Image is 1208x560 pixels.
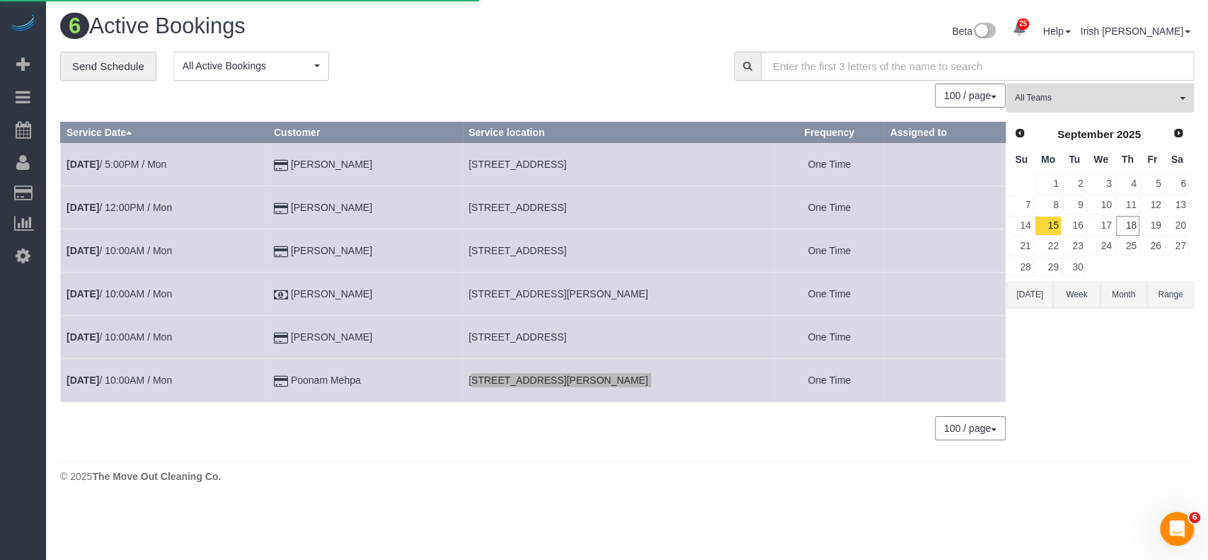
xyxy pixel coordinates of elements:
[1081,25,1190,37] a: Irish [PERSON_NAME]
[1015,92,1176,104] span: All Teams
[884,359,1005,402] td: Assigned to
[60,469,1194,484] div: © 2025
[1006,282,1053,308] button: [DATE]
[936,84,1006,108] nav: Pagination navigation
[1173,127,1184,139] span: Next
[67,375,99,386] b: [DATE]
[1087,195,1114,215] a: 10
[8,14,37,34] a: Automaid Logo
[1147,282,1194,308] button: Range
[1087,175,1114,194] a: 3
[291,288,372,299] a: [PERSON_NAME]
[61,143,268,186] td: Schedule date
[463,186,775,229] td: Service location
[291,331,372,343] a: [PERSON_NAME]
[268,273,462,316] td: Customer
[274,247,288,257] i: Credit Card Payment
[274,333,288,343] i: Credit Card Payment
[1035,258,1061,277] a: 29
[1035,175,1061,194] a: 1
[1141,195,1164,215] a: 12
[1166,175,1189,194] a: 6
[1015,154,1028,165] span: Sunday
[1087,216,1114,235] a: 17
[1117,128,1141,140] span: 2025
[1035,216,1061,235] a: 15
[935,84,1006,108] button: 100 / page
[67,159,166,170] a: [DATE]/ 5:00PM / Mon
[1009,195,1033,215] a: 7
[67,202,172,213] a: [DATE]/ 12:00PM / Mon
[1168,124,1188,144] a: Next
[268,316,462,359] td: Customer
[67,375,172,386] a: [DATE]/ 10:00AM / Mon
[935,416,1006,440] button: 100 / page
[1160,512,1194,546] iframe: Intercom live chat
[468,159,566,170] span: [STREET_ADDRESS]
[1063,216,1086,235] a: 16
[274,161,288,171] i: Credit Card Payment
[884,143,1005,186] td: Assigned to
[1014,127,1025,139] span: Prev
[61,359,268,402] td: Schedule date
[274,377,288,387] i: Credit Card Payment
[884,122,1005,143] th: Assigned to
[1063,237,1086,256] a: 23
[1122,154,1134,165] span: Thursday
[60,52,156,81] a: Send Schedule
[1147,154,1157,165] span: Friday
[1116,216,1139,235] a: 18
[468,331,566,343] span: [STREET_ADDRESS]
[61,186,268,229] td: Schedule date
[1009,216,1033,235] a: 14
[1006,14,1033,45] a: 25
[468,288,648,299] span: [STREET_ADDRESS][PERSON_NAME]
[61,229,268,273] td: Schedule date
[1189,512,1200,523] span: 6
[1166,216,1189,235] a: 20
[972,23,996,41] img: New interface
[268,229,462,273] td: Customer
[761,52,1194,81] input: Enter the first 3 letters of the name to search
[61,122,268,143] th: Service Date
[268,122,462,143] th: Customer
[1063,258,1086,277] a: 30
[463,143,775,186] td: Service location
[291,245,372,256] a: [PERSON_NAME]
[463,316,775,359] td: Service location
[1166,237,1189,256] a: 27
[468,375,648,386] span: [STREET_ADDRESS][PERSON_NAME]
[61,273,268,316] td: Schedule date
[1141,175,1164,194] a: 5
[274,204,288,214] i: Credit Card Payment
[1069,154,1080,165] span: Tuesday
[1006,84,1194,113] button: All Teams
[67,245,99,256] b: [DATE]
[1063,195,1086,215] a: 9
[1009,258,1033,277] a: 28
[67,288,99,299] b: [DATE]
[936,416,1006,440] nav: Pagination navigation
[1017,18,1029,30] span: 25
[268,359,462,402] td: Customer
[884,229,1005,273] td: Assigned to
[1009,237,1033,256] a: 21
[268,143,462,186] td: Customer
[67,159,99,170] b: [DATE]
[1057,128,1114,140] span: September
[1141,216,1164,235] a: 19
[1035,195,1061,215] a: 8
[1010,124,1030,144] a: Prev
[1087,237,1114,256] a: 24
[173,52,329,81] button: All Active Bookings
[774,273,884,316] td: Frequency
[463,273,775,316] td: Service location
[67,202,99,213] b: [DATE]
[291,375,361,386] a: Poonam Mehpa
[884,316,1005,359] td: Assigned to
[67,245,172,256] a: [DATE]/ 10:00AM / Mon
[61,316,268,359] td: Schedule date
[1041,154,1055,165] span: Monday
[67,331,99,343] b: [DATE]
[1116,175,1139,194] a: 4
